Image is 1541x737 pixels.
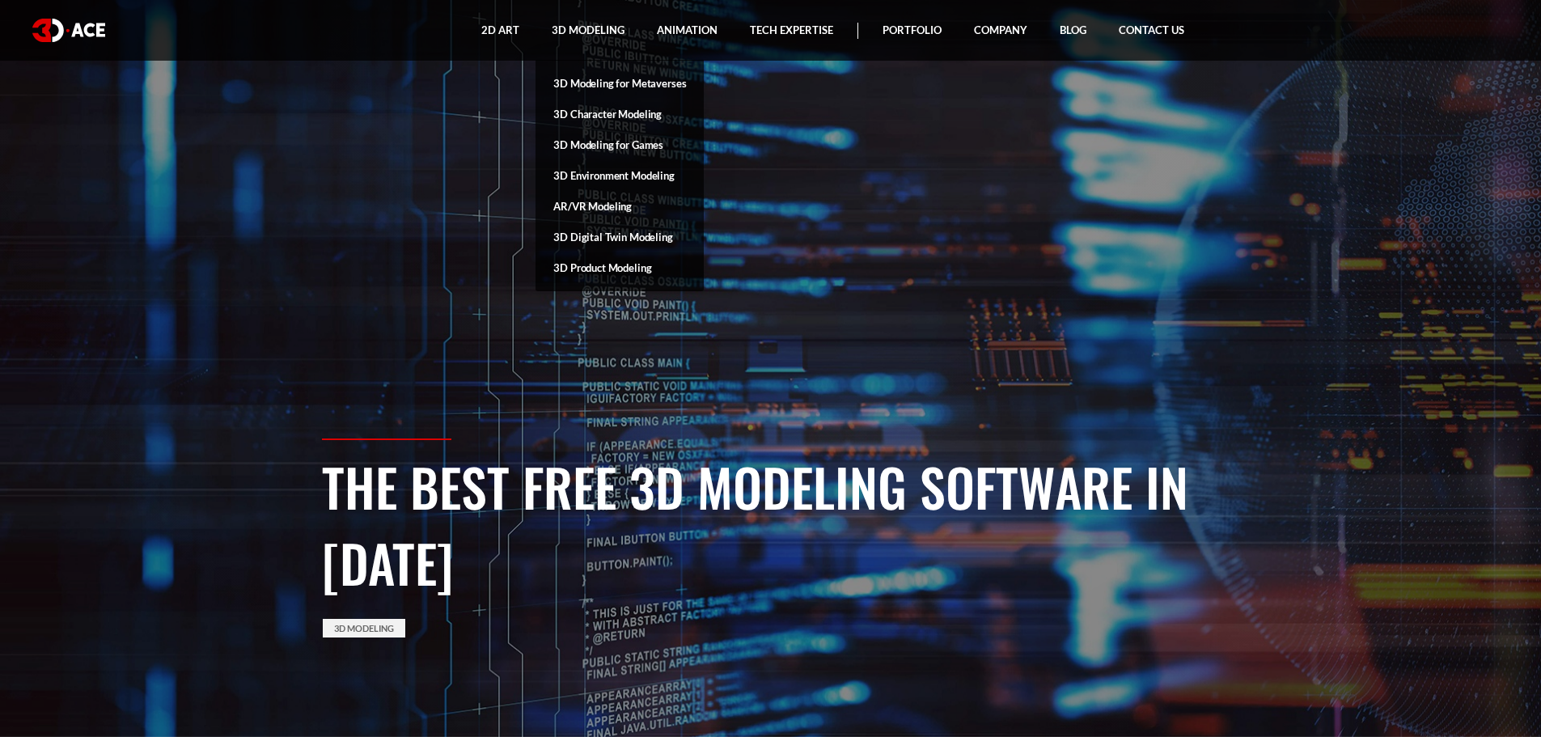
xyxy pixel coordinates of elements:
a: 3D Environment Modeling [536,160,704,191]
a: 3D Modeling for Games [536,129,704,160]
img: logo white [32,19,105,42]
h1: The Best Free 3D Modeling Software in [DATE] [322,448,1220,600]
a: AR/VR Modeling [536,191,704,222]
a: 3D Product Modeling [536,252,704,283]
a: 3D Digital Twin Modeling [536,222,704,252]
a: 3D Character Modeling [536,99,704,129]
a: 3D Modeling [323,619,405,637]
a: 3D Modeling for Metaverses [536,68,704,99]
